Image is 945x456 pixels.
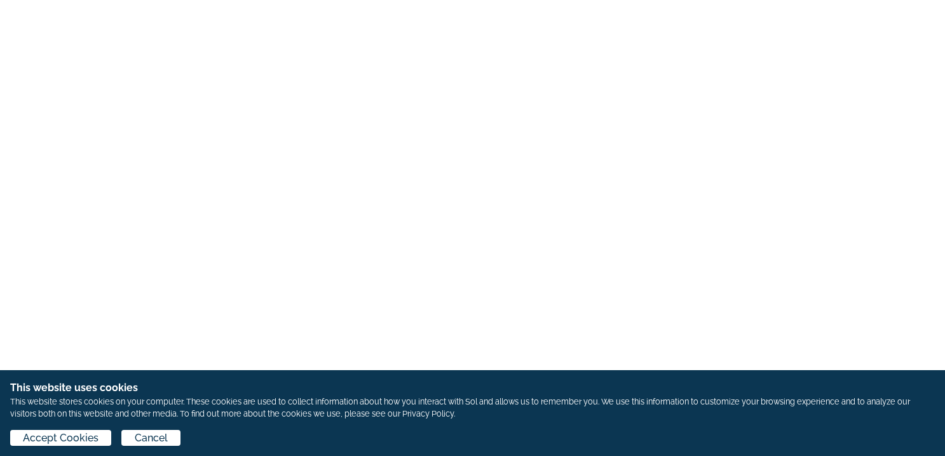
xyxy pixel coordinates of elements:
[10,430,111,446] button: Accept Cookies
[135,431,168,446] span: Cancel
[10,396,935,420] p: This website stores cookies on your computer. These cookies are used to collect information about...
[23,431,99,446] span: Accept Cookies
[121,430,180,446] button: Cancel
[10,380,935,396] h1: This website uses cookies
